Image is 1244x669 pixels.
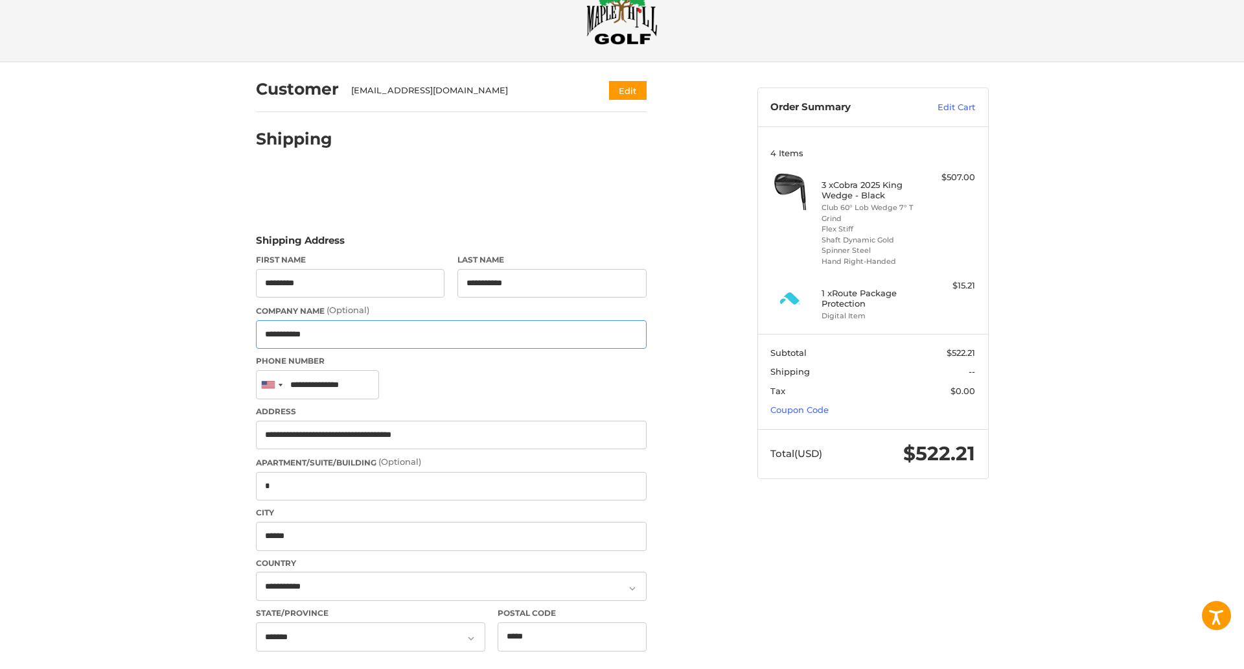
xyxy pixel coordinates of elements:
label: Apartment/Suite/Building [256,456,647,469]
small: (Optional) [327,305,369,315]
h2: Shipping [256,129,332,149]
label: Country [256,557,647,569]
span: $0.00 [950,386,975,396]
div: $15.21 [924,279,975,292]
span: Shipping [770,366,810,377]
div: $507.00 [924,171,975,184]
span: Total (USD) [770,447,822,460]
h3: Order Summary [770,101,910,114]
li: Shaft Dynamic Gold Spinner Steel [822,235,921,256]
label: Company Name [256,304,647,317]
h4: 3 x Cobra 2025 King Wedge - Black [822,180,921,201]
label: Address [256,406,647,417]
label: Phone Number [256,355,647,367]
span: Subtotal [770,347,807,358]
span: $522.21 [947,347,975,358]
label: City [256,507,647,519]
label: Postal Code [498,607,647,619]
a: Coupon Code [770,405,829,415]
li: Flex Stiff [822,224,921,235]
legend: Shipping Address [256,233,345,254]
a: Edit Cart [910,101,975,114]
label: State/Province [256,607,485,619]
small: (Optional) [378,456,421,467]
div: [EMAIL_ADDRESS][DOMAIN_NAME] [351,84,584,97]
button: Edit [609,81,647,100]
h3: 4 Items [770,148,975,158]
span: Tax [770,386,785,396]
li: Hand Right-Handed [822,256,921,267]
span: $522.21 [903,441,975,465]
h2: Customer [256,79,339,99]
li: Club 60° Lob Wedge 7° T Grind [822,202,921,224]
div: United States: +1 [257,371,286,399]
label: Last Name [457,254,647,266]
h4: 1 x Route Package Protection [822,288,921,309]
label: First Name [256,254,445,266]
li: Digital Item [822,311,921,322]
span: -- [969,366,975,377]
